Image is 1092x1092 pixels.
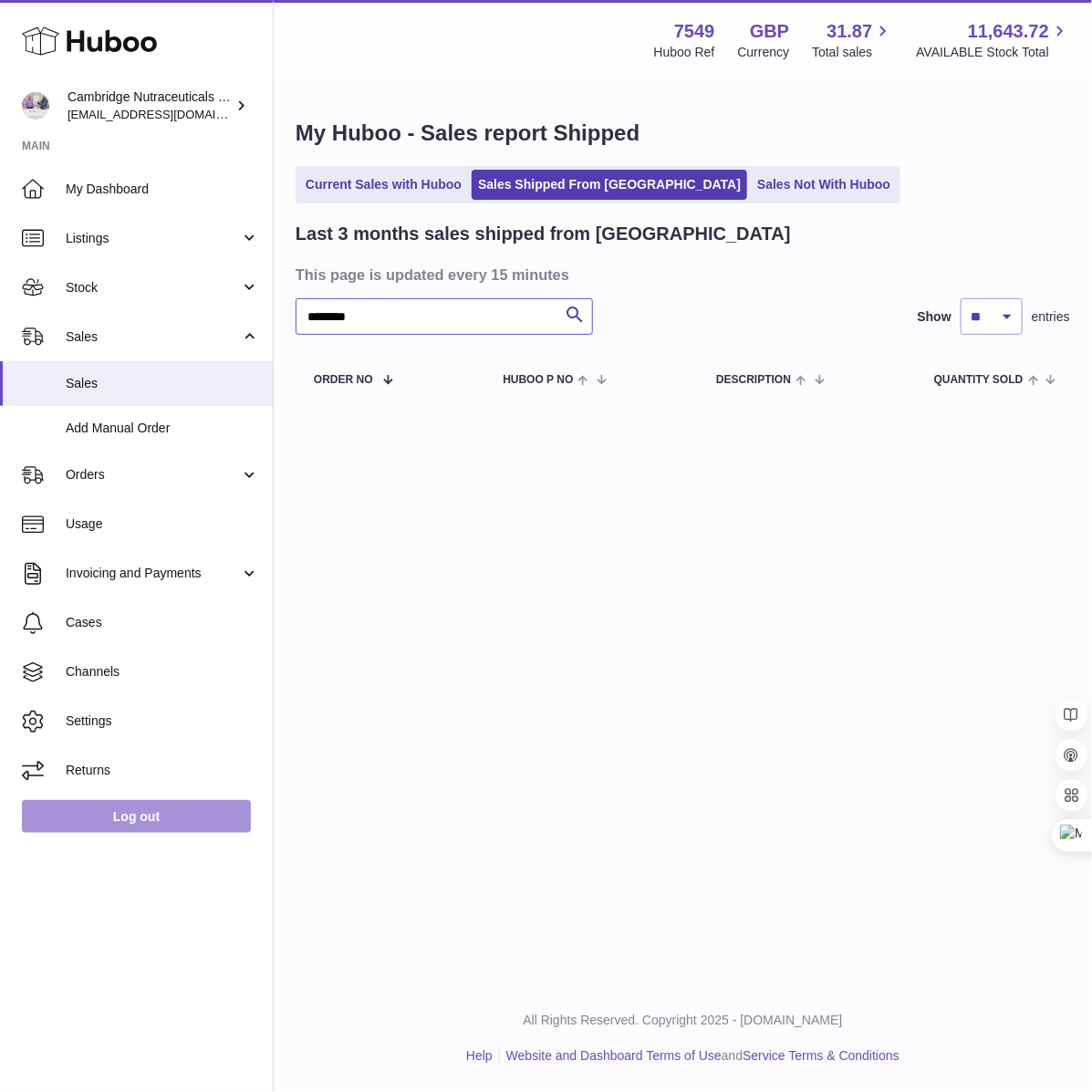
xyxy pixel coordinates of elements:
[66,230,240,247] span: Listings
[68,88,232,123] div: Cambridge Nutraceuticals Ltd
[716,374,791,386] span: Description
[674,19,715,44] strong: 7549
[751,170,897,200] a: Sales Not With Huboo
[968,19,1049,44] span: 11,643.72
[296,265,1066,285] h3: This page is updated every 15 minutes
[66,375,259,392] span: Sales
[66,279,240,296] span: Stock
[1032,308,1070,326] span: entries
[314,374,373,386] span: Order No
[827,19,872,44] span: 31.87
[66,466,240,484] span: Orders
[66,328,240,346] span: Sales
[296,222,791,246] h2: Last 3 months sales shipped from [GEOGRAPHIC_DATA]
[506,1048,722,1063] a: Website and Dashboard Terms of Use
[812,19,893,61] a: 31.87 Total sales
[66,181,259,198] span: My Dashboard
[68,107,268,121] span: [EMAIL_ADDRESS][DOMAIN_NAME]
[66,712,259,730] span: Settings
[738,44,790,61] div: Currency
[296,119,1070,148] h1: My Huboo - Sales report Shipped
[66,762,259,779] span: Returns
[66,420,259,437] span: Add Manual Order
[66,614,259,631] span: Cases
[66,515,259,533] span: Usage
[500,1047,900,1065] li: and
[22,92,49,120] img: qvc@camnutra.com
[503,374,573,386] span: Huboo P no
[288,1012,1077,1029] p: All Rights Reserved. Copyright 2025 - [DOMAIN_NAME]
[66,663,259,681] span: Channels
[654,44,715,61] div: Huboo Ref
[918,308,952,326] label: Show
[743,1048,900,1063] a: Service Terms & Conditions
[466,1048,493,1063] a: Help
[299,170,468,200] a: Current Sales with Huboo
[916,44,1070,61] span: AVAILABLE Stock Total
[916,19,1070,61] a: 11,643.72 AVAILABLE Stock Total
[812,44,893,61] span: Total sales
[934,374,1024,386] span: Quantity Sold
[750,19,789,44] strong: GBP
[472,170,747,200] a: Sales Shipped From [GEOGRAPHIC_DATA]
[66,565,240,582] span: Invoicing and Payments
[22,800,251,833] a: Log out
